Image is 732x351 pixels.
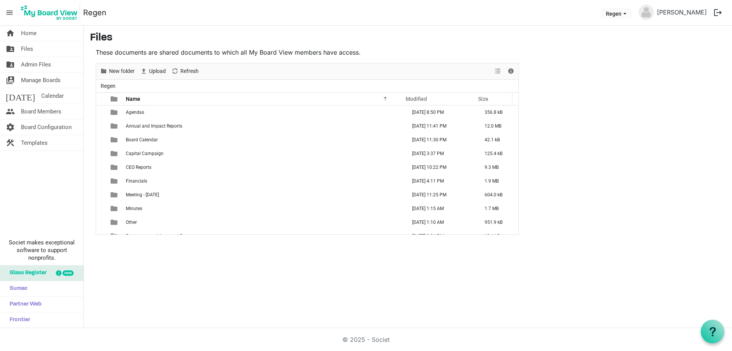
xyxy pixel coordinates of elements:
[126,220,137,225] span: Other
[21,26,37,41] span: Home
[6,88,35,104] span: [DATE]
[124,160,404,174] td: CEO Reports is template cell column header Name
[96,215,106,229] td: checkbox
[6,104,15,119] span: people
[108,66,135,76] span: New folder
[124,188,404,202] td: Meeting - July 28, 2025 is template cell column header Name
[477,119,518,133] td: 12.0 MB is template cell column header Size
[477,160,518,174] td: 9.3 MB is template cell column header Size
[126,151,164,156] span: Capital Campaign
[96,174,106,188] td: checkbox
[137,63,169,79] div: Upload
[90,32,726,45] h3: Files
[406,96,427,102] span: Modified
[124,229,404,243] td: Permanent and Approved Documents is template cell column header Name
[96,202,106,215] td: checkbox
[601,8,631,19] button: Regen dropdownbutton
[99,66,136,76] button: New folder
[124,174,404,188] td: Financials is template cell column header Name
[96,229,106,243] td: checkbox
[404,119,477,133] td: May 22, 2025 11:41 PM column header Modified
[6,312,30,328] span: Frontier
[6,120,15,135] span: settings
[404,105,477,119] td: July 28, 2025 8:50 PM column header Modified
[477,188,518,202] td: 604.0 kB is template cell column header Size
[21,73,61,88] span: Manage Boards
[97,63,137,79] div: New folder
[124,215,404,229] td: Other is template cell column header Name
[19,3,83,22] a: My Board View Logo
[124,147,404,160] td: Capital Campaign is template cell column header Name
[404,133,477,147] td: March 31, 2025 11:30 PM column header Modified
[126,192,159,197] span: Meeting - [DATE]
[654,5,710,20] a: [PERSON_NAME]
[126,110,144,115] span: Agendas
[21,135,48,150] span: Templates
[477,215,518,229] td: 951.9 kB is template cell column header Size
[477,174,518,188] td: 1.9 MB is template cell column header Size
[404,160,477,174] td: September 16, 2025 10:22 PM column header Modified
[124,119,404,133] td: Annual and Impact Reports is template cell column header Name
[169,63,201,79] div: Refresh
[478,96,488,102] span: Size
[404,215,477,229] td: May 25, 2024 1:10 AM column header Modified
[96,48,519,57] p: These documents are shared documents to which all My Board View members have access.
[21,104,61,119] span: Board Members
[106,188,124,202] td: is template cell column header type
[477,202,518,215] td: 1.7 MB is template cell column header Size
[106,119,124,133] td: is template cell column header type
[99,81,117,91] span: Regen
[504,63,517,79] div: Details
[404,202,477,215] td: September 11, 2025 1:15 AM column header Modified
[106,147,124,160] td: is template cell column header type
[106,202,124,215] td: is template cell column header type
[124,133,404,147] td: Board Calendar is template cell column header Name
[6,265,47,281] span: Glass Register
[6,135,15,150] span: construction
[6,73,15,88] span: switch_account
[6,281,27,296] span: Sumac
[96,119,106,133] td: checkbox
[404,188,477,202] td: July 28, 2025 11:25 PM column header Modified
[124,105,404,119] td: Agendas is template cell column header Name
[124,202,404,215] td: Minutes is template cell column header Name
[6,57,15,72] span: folder_shared
[342,336,390,343] a: © 2025 - Societ
[3,239,80,262] span: Societ makes exceptional software to support nonprofits.
[96,147,106,160] td: checkbox
[126,137,158,142] span: Board Calendar
[404,174,477,188] td: July 24, 2025 4:11 PM column header Modified
[2,5,17,20] span: menu
[126,165,151,170] span: CEO Reports
[83,5,106,20] a: Regen
[6,26,15,41] span: home
[477,147,518,160] td: 125.4 kB is template cell column header Size
[106,160,124,174] td: is template cell column header type
[106,215,124,229] td: is template cell column header type
[404,147,477,160] td: January 23, 2025 3:37 PM column header Modified
[21,120,72,135] span: Board Configuration
[477,133,518,147] td: 42.1 kB is template cell column header Size
[106,133,124,147] td: is template cell column header type
[126,233,204,239] span: Permanent and Approved Documents
[96,105,106,119] td: checkbox
[126,206,142,211] span: Minutes
[96,188,106,202] td: checkbox
[491,63,504,79] div: View
[148,66,167,76] span: Upload
[63,270,74,276] div: new
[21,57,51,72] span: Admin Files
[126,178,147,184] span: Financials
[477,229,518,243] td: 68.4 kB is template cell column header Size
[506,66,516,76] button: Details
[139,66,167,76] button: Upload
[710,5,726,21] button: logout
[477,105,518,119] td: 356.8 kB is template cell column header Size
[21,41,33,57] span: Files
[126,123,182,129] span: Annual and Impact Reports
[106,105,124,119] td: is template cell column header type
[639,5,654,20] img: no-profile-picture.svg
[106,174,124,188] td: is template cell column header type
[180,66,199,76] span: Refresh
[493,66,502,76] button: View dropdownbutton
